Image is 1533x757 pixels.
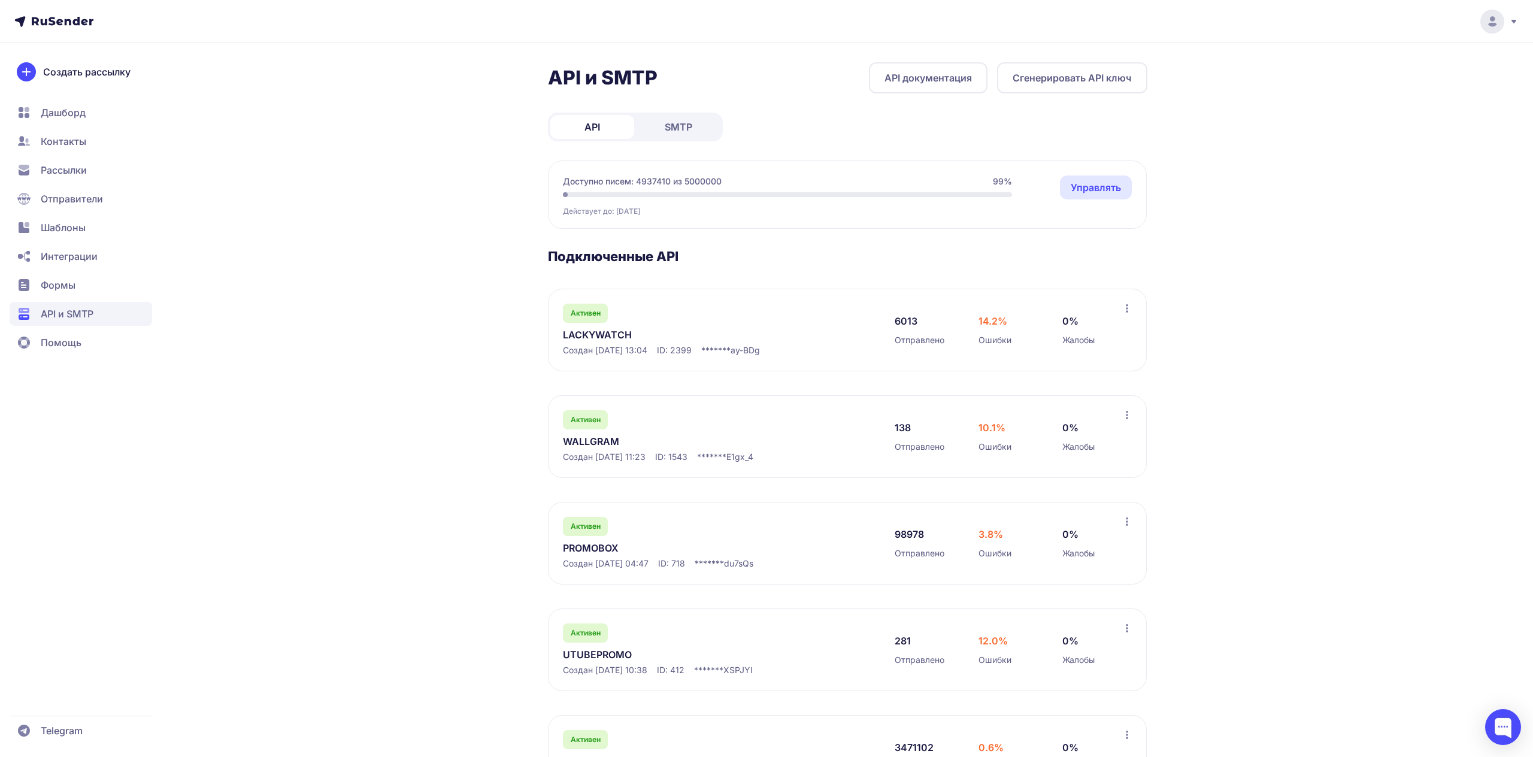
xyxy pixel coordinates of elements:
[723,664,753,676] span: XSPJYI
[1060,175,1132,199] a: Управлять
[731,344,760,356] span: ay-BDg
[41,220,86,235] span: Шаблоны
[665,120,692,134] span: SMTP
[658,558,685,570] span: ID: 718
[1062,547,1095,559] span: Жалобы
[41,249,98,264] span: Интеграции
[548,248,1147,265] h3: Подключенные API
[657,664,684,676] span: ID: 412
[571,628,601,638] span: Активен
[1062,654,1095,666] span: Жалобы
[41,192,103,206] span: Отправители
[563,664,647,676] span: Создан [DATE] 10:38
[1062,314,1078,328] span: 0%
[41,307,93,321] span: API и SMTP
[895,334,944,346] span: Отправлено
[978,441,1011,453] span: Ошибки
[895,654,944,666] span: Отправлено
[571,522,601,531] span: Активен
[637,115,720,139] a: SMTP
[563,175,722,187] span: Доступно писем: 4937410 из 5000000
[43,65,131,79] span: Создать рассылку
[1062,634,1078,648] span: 0%
[41,105,86,120] span: Дашборд
[978,334,1011,346] span: Ошибки
[41,335,81,350] span: Помощь
[895,441,944,453] span: Отправлено
[584,120,600,134] span: API
[571,308,601,318] span: Активен
[563,344,647,356] span: Создан [DATE] 13:04
[41,134,86,149] span: Контакты
[997,62,1147,93] button: Сгенерировать API ключ
[563,558,649,570] span: Создан [DATE] 04:47
[978,547,1011,559] span: Ошибки
[895,634,911,648] span: 281
[10,719,152,743] a: Telegram
[895,547,944,559] span: Отправлено
[978,527,1003,541] span: 3.8%
[655,451,687,463] span: ID: 1543
[978,420,1005,435] span: 10.1%
[563,207,640,216] span: Действует до: [DATE]
[895,420,911,435] span: 138
[563,541,808,555] a: PROMOBOX
[548,66,658,90] h2: API и SMTP
[978,654,1011,666] span: Ошибки
[1062,420,1078,435] span: 0%
[41,163,87,177] span: Рассылки
[1062,740,1078,755] span: 0%
[895,314,917,328] span: 6013
[895,740,934,755] span: 3471102
[41,723,83,738] span: Telegram
[550,115,634,139] a: API
[978,634,1008,648] span: 12.0%
[978,740,1004,755] span: 0.6%
[563,647,808,662] a: UTUBEPROMO
[1062,334,1095,346] span: Жалобы
[1062,441,1095,453] span: Жалобы
[1062,527,1078,541] span: 0%
[41,278,75,292] span: Формы
[726,451,753,463] span: E1gx_4
[978,314,1007,328] span: 14.2%
[724,558,753,570] span: du7sQs
[563,451,646,463] span: Создан [DATE] 11:23
[571,735,601,744] span: Активен
[895,527,924,541] span: 98978
[657,344,692,356] span: ID: 2399
[563,434,808,449] a: WALLGRAM
[993,175,1012,187] span: 99%
[869,62,987,93] a: API документация
[563,328,808,342] a: LACKYWATCH
[571,415,601,425] span: Активен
